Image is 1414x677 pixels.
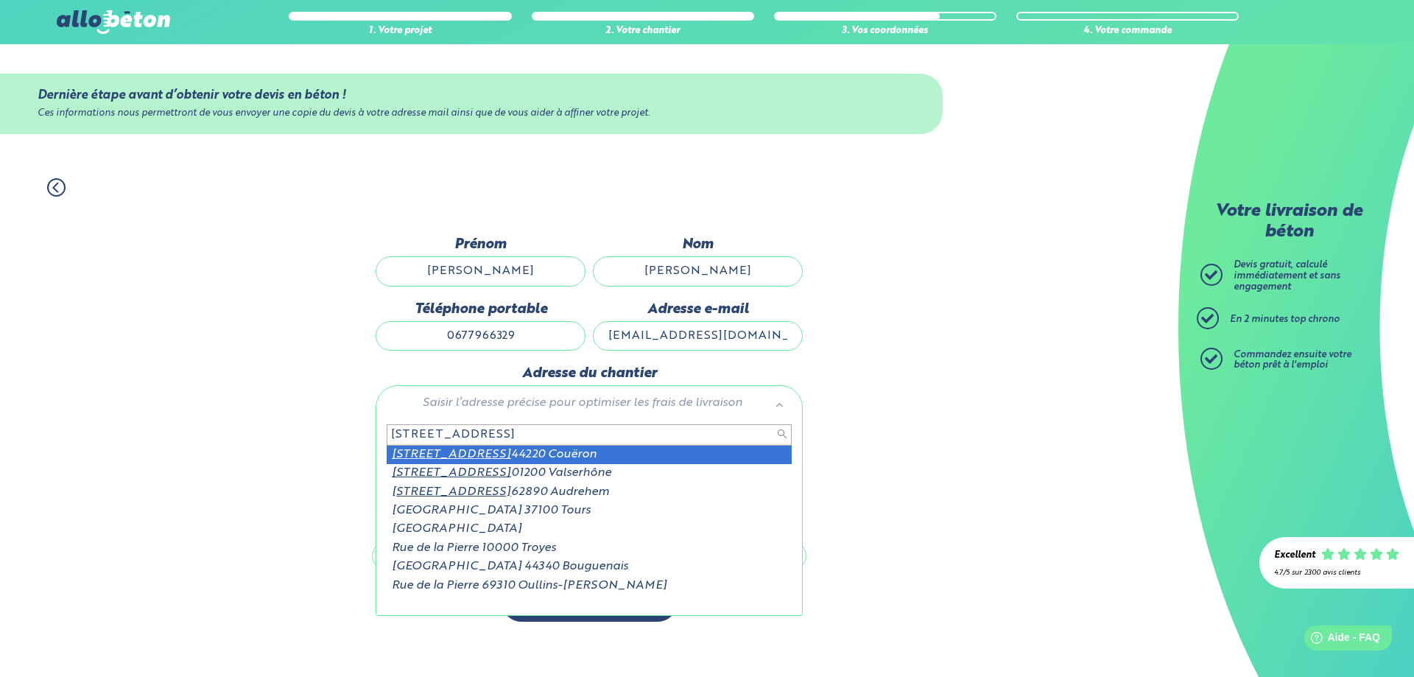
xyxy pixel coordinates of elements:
[392,486,511,498] span: [STREET_ADDRESS]
[387,520,792,539] div: [GEOGRAPHIC_DATA]
[387,502,792,520] div: [GEOGRAPHIC_DATA] 37100 Tours
[387,446,792,464] div: 44220 Couëron
[387,464,792,483] div: 01200 Valserhône
[387,483,792,502] div: 62890 Audrehem
[392,449,511,460] span: [STREET_ADDRESS]
[392,467,511,479] span: [STREET_ADDRESS]
[387,539,792,558] div: Rue de la Pierre 10000 Troyes
[387,558,792,576] div: [GEOGRAPHIC_DATA] 44340 Bouguenais
[1283,620,1398,661] iframe: Help widget launcher
[387,577,792,595] div: Rue de la Pierre 69310 Oullins-[PERSON_NAME]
